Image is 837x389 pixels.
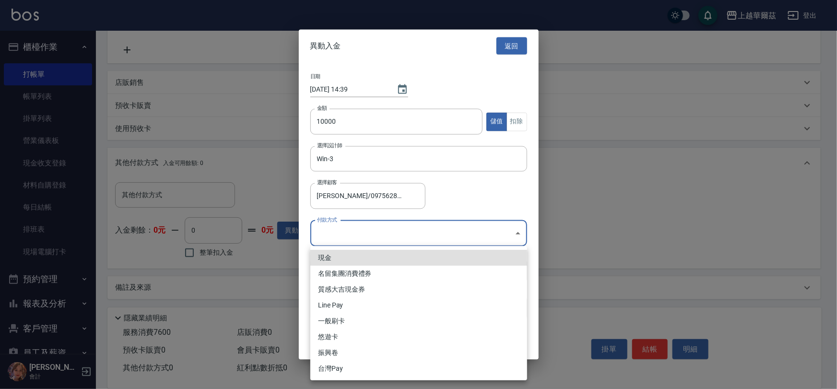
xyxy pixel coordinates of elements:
[310,297,527,313] li: Line Pay
[310,282,527,297] li: 質感大吉現金券
[310,361,527,377] li: 台灣Pay
[310,329,527,345] li: 悠遊卡
[310,266,527,282] li: 名留集團消費禮券
[310,250,527,266] li: 現金
[310,313,527,329] li: 一般刷卡
[310,345,527,361] li: 振興卷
